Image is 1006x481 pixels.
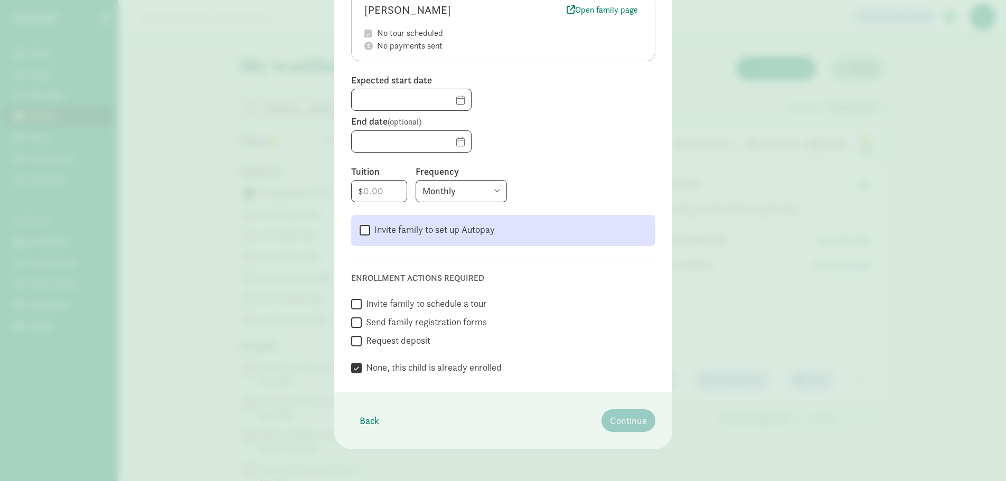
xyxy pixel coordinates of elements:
label: None, this child is already enrolled [362,361,502,374]
a: Open family page [562,3,642,17]
label: Invite family to set up Autopay [370,223,495,236]
div: [PERSON_NAME] [364,2,562,18]
span: Back [360,413,379,428]
div: No payments sent [377,40,642,52]
label: Request deposit [362,334,430,347]
button: Back [351,409,388,432]
span: (optional) [388,116,421,127]
label: Send family registration forms [362,316,487,328]
div: Enrollment actions required [351,272,655,285]
span: Continue [610,413,647,428]
iframe: Chat Widget [953,430,1006,481]
div: No tour scheduled [377,27,642,40]
label: Tuition [351,165,407,178]
button: Continue [601,409,655,432]
label: Frequency [416,165,655,178]
label: Expected start date [351,74,655,87]
label: Invite family to schedule a tour [362,297,487,310]
label: End date [351,115,655,128]
span: Open family page [567,4,638,16]
input: 0.00 [352,181,407,202]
